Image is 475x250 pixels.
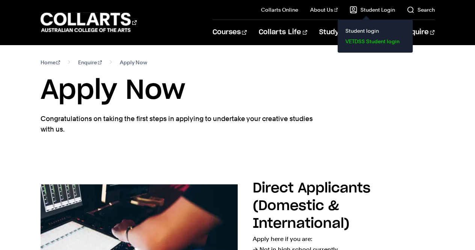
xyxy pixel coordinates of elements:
a: Enquire [402,20,434,45]
a: VETDSS Student login [344,36,407,47]
a: Home [41,57,60,68]
p: Congratulations on taking the first steps in applying to undertake your creative studies with us. [41,114,315,135]
a: Enquire [78,57,102,68]
h1: Apply Now [41,74,435,108]
a: Study Information [319,20,390,45]
span: Apply Now [120,57,147,68]
h2: Direct Applicants (Domestic & International) [253,182,371,230]
a: About Us [310,6,338,14]
a: Student login [344,26,407,36]
div: Go to homepage [41,12,137,33]
a: Search [407,6,434,14]
a: Courses [213,20,247,45]
a: Collarts Life [259,20,307,45]
a: Collarts Online [261,6,298,14]
a: Student Login [350,6,395,14]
